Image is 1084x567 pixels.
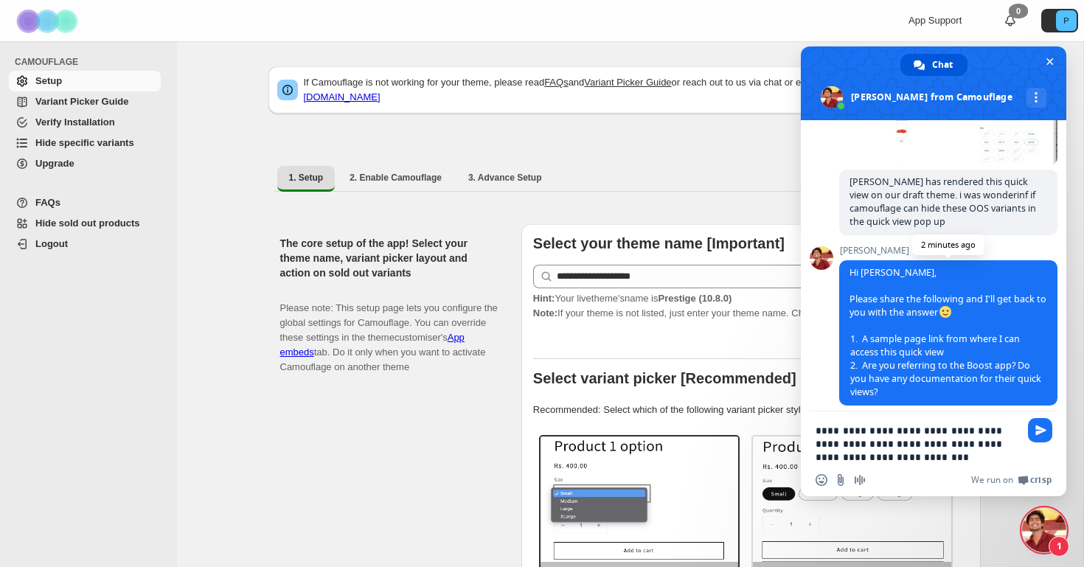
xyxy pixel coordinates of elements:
span: Your live theme's name is [533,293,732,304]
span: [PERSON_NAME] [839,246,1057,256]
a: Hide specific variants [9,133,161,153]
span: Upgrade [35,158,74,169]
a: Setup [9,71,161,91]
span: CAMOUFLAGE [15,56,167,68]
span: Crisp [1030,474,1052,486]
span: Avatar with initials P [1056,10,1077,31]
span: Logout [35,238,68,249]
span: Setup [35,75,62,86]
b: Select variant picker [Recommended] [533,370,796,386]
span: 1 [1049,536,1069,557]
a: 0 [1003,13,1018,28]
span: App Support [908,15,962,26]
span: 1. Setup [289,172,324,184]
div: Close chat [1022,508,1066,552]
span: Verify Installation [35,116,115,128]
span: 3. Advance Setup [468,172,542,184]
button: Avatar with initials P [1041,9,1078,32]
a: Variant Picker Guide [9,91,161,112]
h2: The core setup of the app! Select your theme name, variant picker layout and action on sold out v... [280,236,498,280]
a: Logout [9,234,161,254]
p: If Camouflage is not working for your theme, please read and or reach out to us via chat or email: [304,75,972,105]
p: Recommended: Select which of the following variant picker styles match your theme. [533,403,969,417]
b: Select your theme name [Important] [533,235,785,251]
div: Chat [900,54,967,76]
strong: Hint: [533,293,555,304]
a: FAQs [9,192,161,213]
p: If your theme is not listed, just enter your theme name. Check to find your theme name. [533,291,969,321]
span: Hi [PERSON_NAME], Please share the following and I'll get back to you with the answer [850,266,1047,398]
span: Chat [932,54,953,76]
span: Variant Picker Guide [35,96,128,107]
text: P [1063,16,1069,25]
span: Send a file [835,474,847,486]
img: Buttons / Swatches [753,436,951,562]
a: Upgrade [9,153,161,174]
span: Send [1028,418,1052,442]
a: Variant Picker Guide [584,77,671,88]
span: Close chat [1042,54,1057,69]
span: Audio message [854,474,866,486]
a: We run onCrisp [971,474,1052,486]
strong: Note: [533,307,557,319]
strong: Prestige (10.8.0) [658,293,732,304]
span: We run on [971,474,1013,486]
span: [PERSON_NAME] has rendered this quick view on our draft theme. i was wonderinf if camouflage can ... [850,175,1036,228]
span: Insert an emoji [816,474,827,486]
a: FAQs [544,77,569,88]
img: Select / Dropdowns [541,436,739,562]
span: Hide sold out products [35,218,140,229]
img: Camouflage [12,1,86,41]
span: FAQs [35,197,60,208]
a: Hide sold out products [9,213,161,234]
span: 2. Enable Camouflage [350,172,442,184]
span: Are you referring to the Boost app? Do you have any documentation for their quick views? [850,359,1046,399]
textarea: Compose your message... [816,424,1019,464]
p: Please note: This setup page lets you configure the global settings for Camouflage. You can overr... [280,286,498,375]
div: More channels [1026,88,1046,108]
span: A sample page link from where I can access this quick view [850,333,1046,359]
a: Verify Installation [9,112,161,133]
span: Hide specific variants [35,137,134,148]
div: 0 [1009,4,1028,18]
